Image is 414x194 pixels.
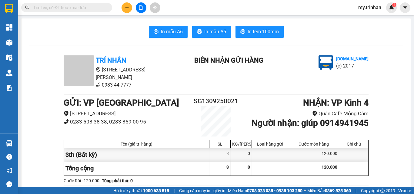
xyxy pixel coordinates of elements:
[304,189,306,192] span: ⚪️
[194,57,263,64] b: BIÊN NHẬN GỬI HÀNG
[380,189,385,193] span: copyright
[6,168,12,173] span: notification
[64,98,179,108] b: GỬI : VP [GEOGRAPHIC_DATA]
[136,2,146,13] button: file-add
[25,5,29,10] span: search
[232,142,250,146] div: KG/[PERSON_NAME]
[235,26,284,38] button: printerIn tem 100mm
[64,111,69,116] span: environment
[6,39,12,46] img: warehouse-icon
[3,28,115,36] li: 0983 44 7777
[3,45,118,55] b: GỬI : VP [GEOGRAPHIC_DATA]
[303,98,369,108] b: NHẬN : VP Kinh 4
[252,118,369,128] b: Người nhận : giúp 0914941945
[231,148,252,162] div: 0
[76,187,164,193] li: Người gửi hàng xác nhận
[174,187,175,194] span: |
[356,187,356,194] span: |
[312,111,317,116] span: environment
[96,57,126,64] b: TRÍ NHÂN
[400,2,410,13] button: caret-down
[35,30,40,35] span: phone
[5,4,13,13] img: logo-vxr
[6,154,12,160] span: question-circle
[353,4,386,11] span: my.trinhan
[307,187,351,194] span: Miền Bắc
[242,110,369,118] li: Quán Cafe Mộng Cầm
[211,142,229,146] div: SL
[6,70,12,76] img: warehouse-icon
[113,187,169,194] span: Hỗ trợ kỹ thuật:
[6,24,12,31] img: dashboard-icon
[64,66,176,81] li: [STREET_ADDRESS][PERSON_NAME]
[247,188,302,193] strong: 0708 023 035 - 0935 103 250
[64,177,99,184] div: Cước Rồi : 120.000
[191,96,242,106] h2: SG1309250021
[253,142,286,146] div: Loại hàng gửi
[281,187,369,193] li: 13:27[DATE]
[288,148,339,162] div: 120.000
[96,82,101,87] span: phone
[153,5,157,10] span: aim
[149,26,188,38] button: printerIn mẫu A6
[197,29,202,35] span: printer
[226,165,229,169] span: 3
[319,55,333,70] img: logo.jpg
[64,119,69,124] span: phone
[143,188,169,193] strong: 1900 633 818
[96,67,101,72] span: environment
[65,142,208,146] div: Tên (giá trị hàng)
[209,148,231,162] div: 3
[392,3,396,7] sup: 1
[325,188,351,193] strong: 0369 525 060
[122,2,132,13] button: plus
[6,54,12,61] img: warehouse-icon
[228,187,302,194] span: Miền Nam
[6,85,12,91] img: solution-icon
[35,15,40,19] span: environment
[290,142,337,146] div: Cước món hàng
[248,28,279,35] span: In tem 100mm
[102,178,133,183] b: Tổng phải thu: 0
[64,118,191,126] li: 0283 508 38 38, 0283 859 00 95
[240,29,245,35] span: printer
[389,5,394,10] img: icon-new-feature
[33,4,105,11] input: Tìm tên, số ĐT hoặc mã đơn
[248,165,250,169] span: 0
[336,56,369,61] b: [DOMAIN_NAME]
[139,5,143,10] span: file-add
[204,28,226,35] span: In mẫu A5
[64,81,176,89] li: 0983 44 7777
[341,142,367,146] div: Ghi chú
[154,29,159,35] span: printer
[64,110,191,118] li: [STREET_ADDRESS]
[336,62,369,70] li: (c) 2017
[150,2,160,13] button: aim
[3,13,115,28] li: [STREET_ADDRESS][PERSON_NAME]
[402,5,408,10] span: caret-down
[125,5,129,10] span: plus
[6,181,12,187] span: message
[64,148,209,162] div: 3th (Bất kỳ)
[35,4,65,12] b: TRÍ NHÂN
[179,187,226,194] span: Cung cấp máy in - giấy in:
[393,3,395,7] span: 1
[192,26,231,38] button: printerIn mẫu A5
[65,165,94,172] span: Tổng cộng
[161,28,183,35] span: In mẫu A6
[6,140,12,146] img: warehouse-icon
[322,165,337,169] span: 120.000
